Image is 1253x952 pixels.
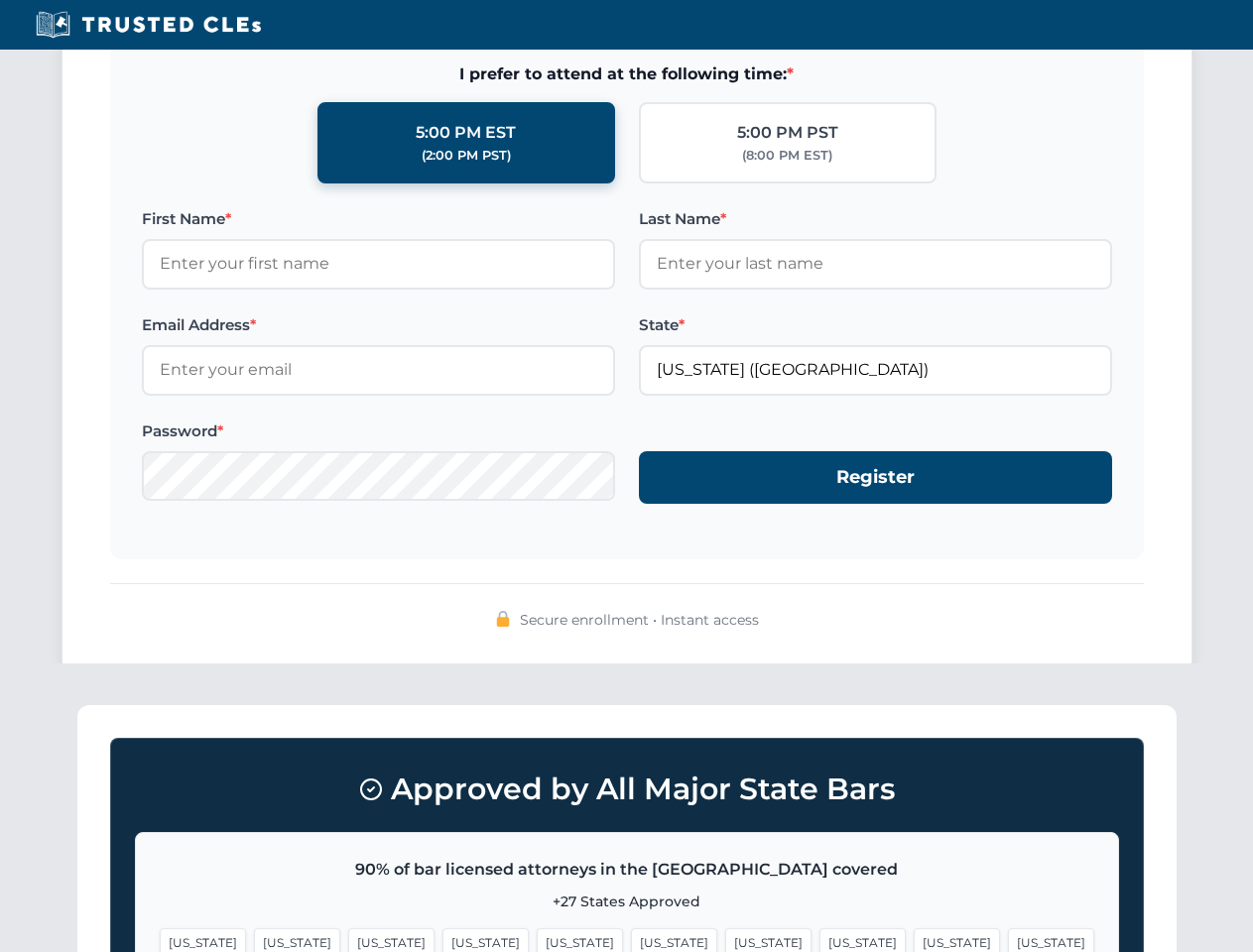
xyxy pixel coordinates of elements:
[495,611,511,627] img: 🔒
[135,763,1119,816] h3: Approved by All Major State Bars
[160,857,1094,883] p: 90% of bar licensed attorneys in the [GEOGRAPHIC_DATA] covered
[142,239,615,289] input: Enter your first name
[142,207,615,231] label: First Name
[142,61,1112,87] span: I prefer to attend at the following time:
[742,146,832,166] div: (8:00 PM EST)
[520,609,759,631] span: Secure enrollment • Instant access
[142,419,615,443] label: Password
[142,345,615,395] input: Enter your email
[639,207,1112,231] label: Last Name
[30,10,267,40] img: Trusted CLEs
[737,120,838,146] div: 5:00 PM PST
[422,146,511,166] div: (2:00 PM PST)
[639,239,1112,289] input: Enter your last name
[160,891,1094,912] p: +27 States Approved
[142,313,615,337] label: Email Address
[639,345,1112,395] input: Florida (FL)
[639,451,1112,504] button: Register
[639,313,1112,337] label: State
[416,120,516,146] div: 5:00 PM EST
